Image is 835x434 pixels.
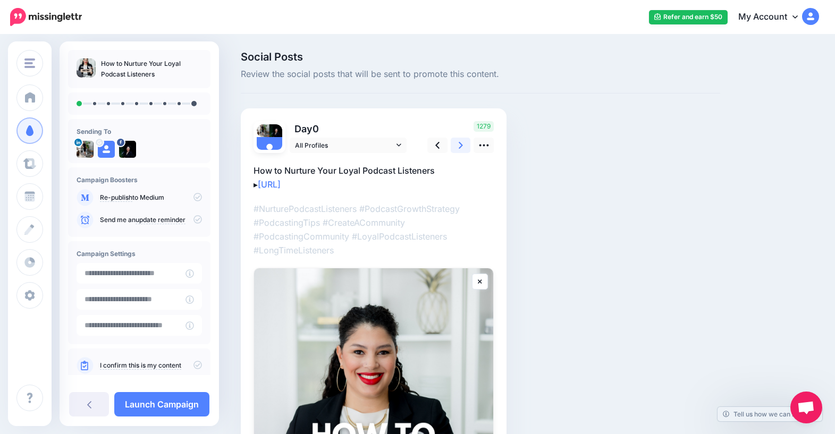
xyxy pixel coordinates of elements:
[77,176,202,184] h4: Campaign Boosters
[100,193,202,202] p: to Medium
[77,58,96,78] img: 16e1f4cb36b7559ccfdc0d67da6183db_thumb.jpg
[728,4,819,30] a: My Account
[241,67,720,81] span: Review the social posts that will be sent to promote this content.
[257,124,269,137] img: 1746450637891-84285.png
[241,52,720,62] span: Social Posts
[10,8,82,26] img: Missinglettr
[290,121,408,137] p: Day
[257,137,282,163] img: user_default_image.png
[290,138,407,153] a: All Profiles
[474,121,494,132] span: 1279
[100,361,181,370] a: I confirm this is my content
[649,10,728,24] a: Refer and earn $50
[136,216,185,224] a: update reminder
[100,193,132,202] a: Re-publish
[77,250,202,258] h4: Campaign Settings
[98,141,115,158] img: user_default_image.png
[100,215,202,225] p: Send me an
[254,164,494,191] p: How to Nurture Your Loyal Podcast Listeners ▸
[790,392,822,423] a: Open chat
[101,58,202,80] p: How to Nurture Your Loyal Podcast Listeners
[718,407,822,421] a: Tell us how we can improve
[258,179,281,190] a: [URL]
[295,140,394,151] span: All Profiles
[254,202,494,257] p: #NurturePodcastListeners #PodcastGrowthStrategy #PodcastingTips #CreateACommunity #PodcastingComm...
[77,141,94,158] img: 1746450637891-84285.png
[269,124,282,137] img: 425023422_885975820197417_4970965158861241843_n-bsa146144.jpg
[313,123,319,134] span: 0
[77,127,202,135] h4: Sending To
[24,58,35,68] img: menu.png
[119,141,136,158] img: 425023422_885975820197417_4970965158861241843_n-bsa146144.jpg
